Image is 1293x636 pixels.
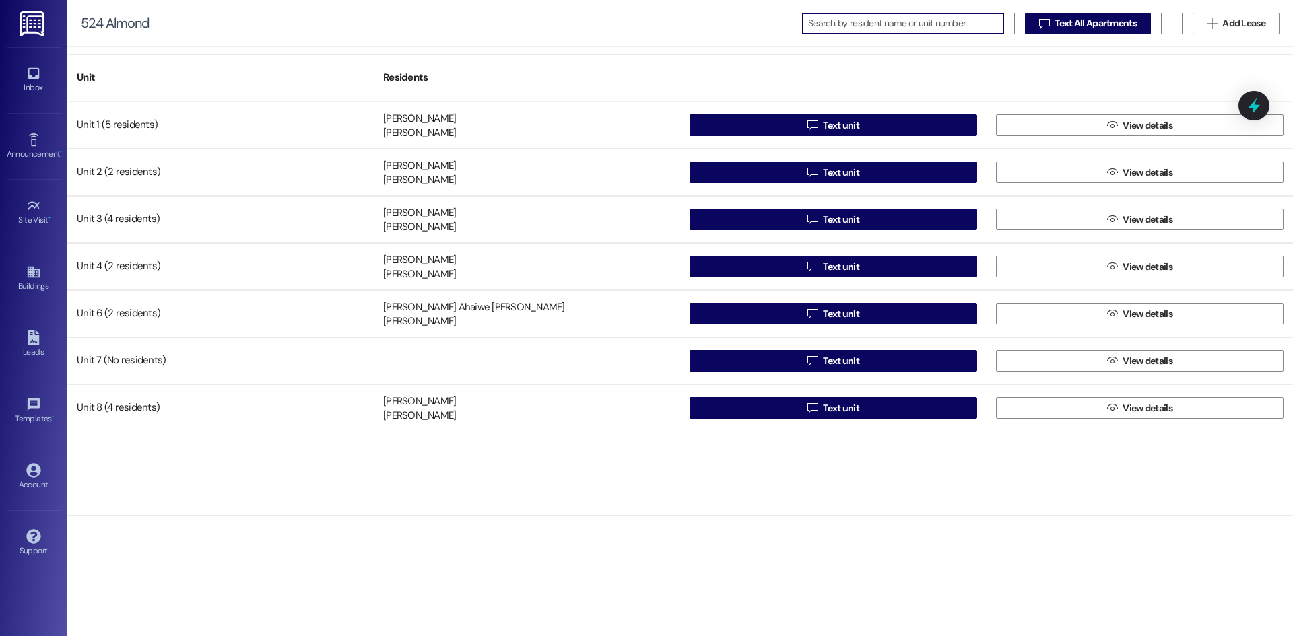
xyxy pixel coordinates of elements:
[1222,16,1265,30] span: Add Lease
[807,261,818,272] i: 
[67,159,374,186] div: Unit 2 (2 residents)
[807,214,818,225] i: 
[1123,213,1172,227] span: View details
[690,397,977,419] button: Text unit
[1055,16,1137,30] span: Text All Apartments
[1123,401,1172,415] span: View details
[81,16,150,30] div: 524 Almond
[823,307,859,321] span: Text unit
[1193,13,1280,34] button: Add Lease
[1123,354,1172,368] span: View details
[383,112,456,126] div: [PERSON_NAME]
[1123,260,1172,274] span: View details
[7,195,61,231] a: Site Visit •
[7,525,61,561] a: Support
[20,11,47,36] img: ResiDesk Logo
[383,394,456,409] div: [PERSON_NAME]
[7,459,61,495] a: Account
[807,308,818,319] i: 
[823,166,859,180] span: Text unit
[60,147,62,157] span: •
[383,127,456,141] div: [PERSON_NAME]
[1123,118,1172,133] span: View details
[996,256,1284,277] button: View details
[383,253,456,267] div: [PERSON_NAME]
[1107,261,1117,272] i: 
[383,221,456,235] div: [PERSON_NAME]
[996,162,1284,183] button: View details
[48,213,51,223] span: •
[383,268,456,282] div: [PERSON_NAME]
[996,114,1284,136] button: View details
[1123,166,1172,180] span: View details
[67,206,374,233] div: Unit 3 (4 residents)
[383,315,456,329] div: [PERSON_NAME]
[383,174,456,188] div: [PERSON_NAME]
[690,256,977,277] button: Text unit
[1107,214,1117,225] i: 
[807,120,818,131] i: 
[996,350,1284,372] button: View details
[7,393,61,429] a: Templates •
[996,397,1284,419] button: View details
[996,209,1284,230] button: View details
[374,61,680,94] div: Residents
[823,354,859,368] span: Text unit
[823,401,859,415] span: Text unit
[383,159,456,173] div: [PERSON_NAME]
[383,300,565,314] div: [PERSON_NAME] Ahaiwe [PERSON_NAME]
[808,14,1003,33] input: Search by resident name or unit number
[383,206,456,220] div: [PERSON_NAME]
[67,347,374,374] div: Unit 7 (No residents)
[807,167,818,178] i: 
[383,409,456,423] div: [PERSON_NAME]
[823,260,859,274] span: Text unit
[1107,402,1117,413] i: 
[1039,18,1049,29] i: 
[690,303,977,324] button: Text unit
[67,394,374,421] div: Unit 8 (4 residents)
[7,260,61,297] a: Buildings
[1025,13,1151,34] button: Text All Apartments
[807,355,818,366] i: 
[67,61,374,94] div: Unit
[1207,18,1217,29] i: 
[823,118,859,133] span: Text unit
[7,326,61,363] a: Leads
[690,162,977,183] button: Text unit
[1123,307,1172,321] span: View details
[690,350,977,372] button: Text unit
[690,209,977,230] button: Text unit
[67,300,374,327] div: Unit 6 (2 residents)
[67,112,374,139] div: Unit 1 (5 residents)
[1107,308,1117,319] i: 
[52,412,54,421] span: •
[67,253,374,280] div: Unit 4 (2 residents)
[823,213,859,227] span: Text unit
[690,114,977,136] button: Text unit
[807,402,818,413] i: 
[1107,167,1117,178] i: 
[1107,120,1117,131] i: 
[1107,355,1117,366] i: 
[7,62,61,98] a: Inbox
[996,303,1284,324] button: View details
